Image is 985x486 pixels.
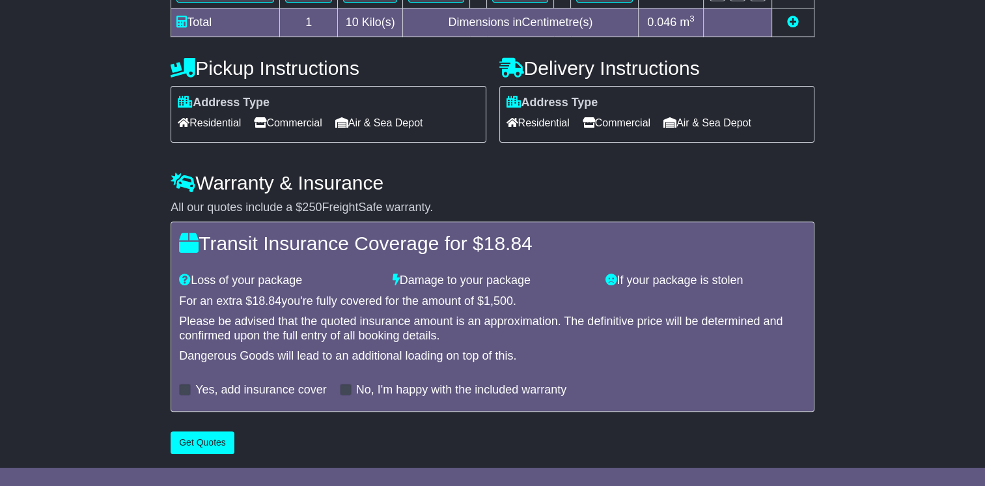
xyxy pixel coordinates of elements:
[346,16,359,29] span: 10
[179,233,806,254] h4: Transit Insurance Coverage for $
[171,201,814,215] div: All our quotes include a $ FreightSafe warranty.
[179,315,806,343] div: Please be advised that the quoted insurance amount is an approximation. The definitive price will...
[171,172,814,193] h4: Warranty & Insurance
[386,274,600,288] div: Damage to your package
[663,113,751,133] span: Air & Sea Depot
[171,57,486,79] h4: Pickup Instructions
[179,349,806,364] div: Dangerous Goods will lead to an additional loading on top of this.
[178,96,270,110] label: Address Type
[254,113,322,133] span: Commercial
[506,113,570,133] span: Residential
[689,14,695,23] sup: 3
[335,113,423,133] span: Air & Sea Depot
[402,8,638,36] td: Dimensions in Centimetre(s)
[506,96,598,110] label: Address Type
[599,274,812,288] div: If your package is stolen
[171,8,280,36] td: Total
[171,431,234,454] button: Get Quotes
[484,294,513,307] span: 1,500
[179,294,806,309] div: For an extra $ you're fully covered for the amount of $ .
[484,233,533,254] span: 18.84
[195,383,326,397] label: Yes, add insurance cover
[356,383,567,397] label: No, I'm happy with the included warranty
[499,57,814,79] h4: Delivery Instructions
[338,8,403,36] td: Kilo(s)
[178,113,241,133] span: Residential
[583,113,650,133] span: Commercial
[302,201,322,214] span: 250
[680,16,695,29] span: m
[252,294,281,307] span: 18.84
[173,274,386,288] div: Loss of your package
[280,8,338,36] td: 1
[647,16,676,29] span: 0.046
[787,16,799,29] a: Add new item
